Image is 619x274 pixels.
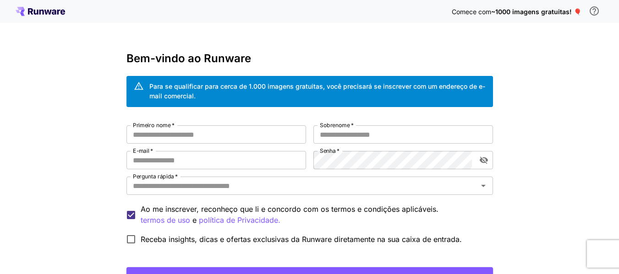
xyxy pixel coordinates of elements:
[199,215,280,225] font: política de Privacidade.
[133,147,149,154] font: E-mail
[476,152,492,168] button: alternar a visibilidade da senha
[491,8,581,16] font: ~1000 imagens gratuitas! 🎈
[149,82,485,100] font: Para se qualificar para cerca de 1.000 imagens gratuitas, você precisará se inscrever com um ende...
[141,235,462,244] font: Receba insights, dicas e ofertas exclusivas da Runware diretamente na sua caixa de entrada.
[477,179,490,192] button: Abrir
[192,215,197,225] font: e
[585,2,603,20] button: Para se qualificar para crédito gratuito, você precisa se inscrever com um endereço de e-mail com...
[133,122,171,129] font: Primeiro nome
[141,215,190,225] font: termos de uso
[141,204,438,214] font: Ao me inscrever, reconheço que li e concordo com os termos e condições aplicáveis.
[320,147,336,154] font: Senha
[452,8,491,16] font: Comece com
[126,52,251,65] font: Bem-vindo ao Runware
[199,215,280,226] button: Ao me inscrever, reconheço que li e concordo com os termos e condições aplicáveis. termos de uso e
[320,122,350,129] font: Sobrenome
[141,215,190,226] button: Ao me inscrever, reconheço que li e concordo com os termos e condições aplicáveis. e política de ...
[133,173,174,180] font: Pergunta rápida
